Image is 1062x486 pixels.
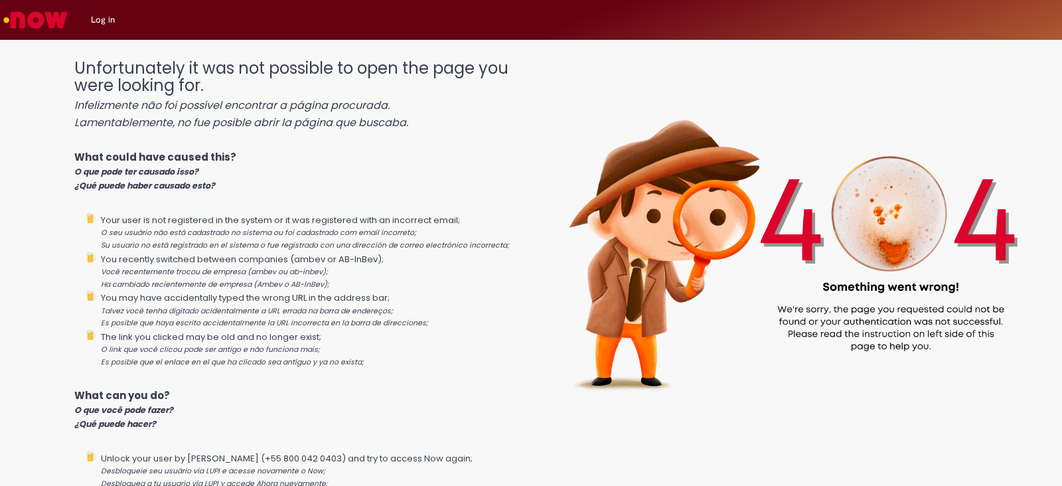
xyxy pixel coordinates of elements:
i: O link que você clicou pode ser antigo e não funciona mais; [101,345,320,355]
i: O que você pode fazer? [74,404,173,416]
i: Desbloqueie seu usuário via LUPI e acesse novamente o Now; [101,466,325,476]
i: Ha cambiado recientemente de empresa (Ambev o AB-InBev); [101,280,329,289]
i: Es posible que el enlace en el que ha clicado sea antiguo y ya no exista; [101,357,364,367]
i: ¿Qué puede hacer? [74,418,156,430]
img: ServiceNow [1,7,70,33]
p: What can you do? [74,388,519,431]
i: O que pode ter causado isso? [74,166,198,177]
li: You recently switched between companies (ambev or AB-InBev); [101,252,519,291]
i: Lamentablemente, no fue posible abrir la página que buscaba. [74,115,408,130]
img: 404_ambev_new.png [519,46,1062,426]
i: Es posible que haya escrito accidentalmente la URL incorrecta en la barra de direcciones; [101,318,428,328]
p: What could have caused this? [74,150,519,193]
i: Você recentemente trocou de empresa (ambev ou ab-inbev); [101,267,328,277]
li: Your user is not registered in the system or it was registered with an incorrect email; [101,212,519,252]
li: You may have accidentally typed the wrong URL in the address bar; [101,290,519,329]
i: ¿Qué puede haber causado esto? [74,180,215,191]
i: O seu usuário não está cadastrado no sistema ou foi cadastrado com email incorreto; [101,228,416,238]
i: Talvez você tenha digitado acidentalmente a URL errada na barra de endereços; [101,306,393,316]
i: Infelizmente não foi possível encontrar a página procurada. [74,98,390,113]
i: Su usuario no está registrado en el sistema o fue registrado con una dirección de correo electrón... [101,240,509,250]
h1: Unfortunately it was not possible to open the page you were looking for. [74,60,519,130]
li: The link you clicked may be old and no longer exist; [101,329,519,368]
